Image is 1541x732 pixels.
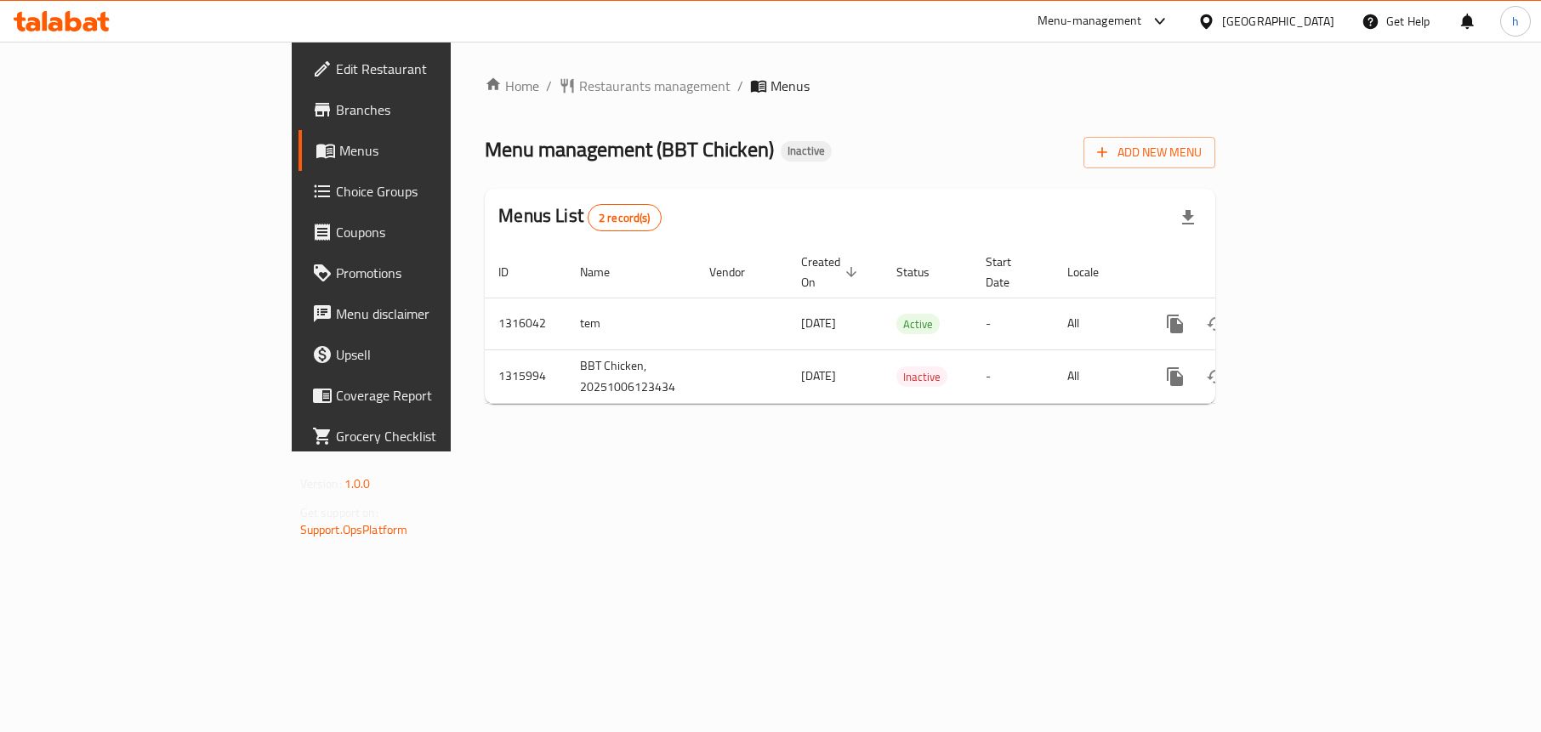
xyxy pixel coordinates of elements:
[336,304,536,324] span: Menu disclaimer
[485,130,774,168] span: Menu management ( BBT Chicken )
[1155,304,1196,344] button: more
[559,76,731,96] a: Restaurants management
[336,426,536,446] span: Grocery Checklist
[896,314,940,334] div: Active
[589,210,661,226] span: 2 record(s)
[336,263,536,283] span: Promotions
[1097,142,1202,163] span: Add New Menu
[1196,356,1237,397] button: Change Status
[896,315,940,334] span: Active
[972,298,1054,349] td: -
[498,203,661,231] h2: Menus List
[1168,197,1208,238] div: Export file
[498,262,531,282] span: ID
[781,141,832,162] div: Inactive
[336,181,536,201] span: Choice Groups
[896,367,947,387] span: Inactive
[737,76,743,96] li: /
[1155,356,1196,397] button: more
[299,212,549,253] a: Coupons
[339,140,536,161] span: Menus
[1512,12,1519,31] span: h
[1196,304,1237,344] button: Change Status
[588,204,662,231] div: Total records count
[299,416,549,457] a: Grocery Checklist
[781,144,832,158] span: Inactive
[299,171,549,212] a: Choice Groups
[336,385,536,406] span: Coverage Report
[300,519,408,541] a: Support.OpsPlatform
[566,298,696,349] td: tem
[336,222,536,242] span: Coupons
[336,99,536,120] span: Branches
[770,76,810,96] span: Menus
[972,349,1054,403] td: -
[580,262,632,282] span: Name
[485,247,1332,404] table: enhanced table
[801,252,862,292] span: Created On
[344,473,371,495] span: 1.0.0
[299,89,549,130] a: Branches
[300,473,342,495] span: Version:
[709,262,767,282] span: Vendor
[300,502,378,524] span: Get support on:
[546,76,552,96] li: /
[336,344,536,365] span: Upsell
[336,59,536,79] span: Edit Restaurant
[299,293,549,334] a: Menu disclaimer
[1054,298,1141,349] td: All
[801,312,836,334] span: [DATE]
[579,76,731,96] span: Restaurants management
[1141,247,1332,298] th: Actions
[299,253,549,293] a: Promotions
[566,349,696,403] td: BBT Chicken, 20251006123434
[1067,262,1121,282] span: Locale
[1054,349,1141,403] td: All
[299,48,549,89] a: Edit Restaurant
[299,334,549,375] a: Upsell
[299,375,549,416] a: Coverage Report
[1083,137,1215,168] button: Add New Menu
[1222,12,1334,31] div: [GEOGRAPHIC_DATA]
[299,130,549,171] a: Menus
[896,262,952,282] span: Status
[801,365,836,387] span: [DATE]
[986,252,1033,292] span: Start Date
[1038,11,1142,31] div: Menu-management
[485,76,1215,96] nav: breadcrumb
